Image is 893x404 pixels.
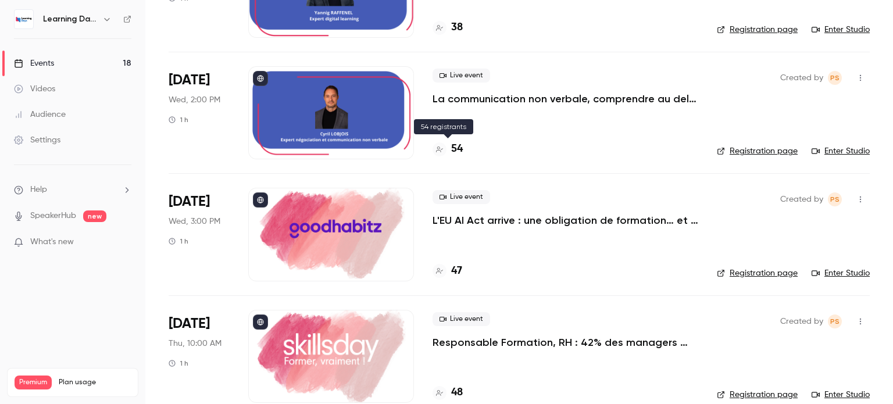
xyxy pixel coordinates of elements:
span: [DATE] [169,314,210,333]
h6: Learning Days [43,13,98,25]
h4: 48 [451,385,463,401]
img: Learning Days [15,10,33,28]
a: Enter Studio [812,24,870,35]
span: Prad Selvarajah [828,71,842,85]
div: Oct 8 Wed, 3:00 PM (Europe/Paris) [169,188,230,281]
h4: 54 [451,141,463,157]
span: [DATE] [169,192,210,211]
iframe: Noticeable Trigger [117,237,131,248]
h4: 38 [451,20,463,35]
div: Oct 8 Wed, 2:00 PM (Europe/Paris) [169,66,230,159]
a: Enter Studio [812,145,870,157]
span: Premium [15,376,52,389]
a: Enter Studio [812,389,870,401]
a: Registration page [717,267,798,279]
span: Live event [433,312,490,326]
a: SpeakerHub [30,210,76,222]
span: Created by [780,71,823,85]
a: 38 [433,20,463,35]
div: Audience [14,109,66,120]
span: Live event [433,190,490,204]
span: PS [830,71,840,85]
span: Prad Selvarajah [828,314,842,328]
div: Events [14,58,54,69]
span: new [83,210,106,222]
h4: 47 [451,263,462,279]
span: PS [830,314,840,328]
span: Thu, 10:00 AM [169,338,222,349]
span: What's new [30,236,74,248]
span: Plan usage [59,378,131,387]
div: Videos [14,83,55,95]
div: Oct 9 Thu, 10:00 AM (Europe/Paris) [169,310,230,403]
a: L'EU AI Act arrive : une obligation de formation… et une opportunité stratégique pour votre entre... [433,213,698,227]
a: Registration page [717,389,798,401]
span: [DATE] [169,71,210,90]
a: Enter Studio [812,267,870,279]
span: Live event [433,69,490,83]
span: Created by [780,192,823,206]
a: 54 [433,141,463,157]
div: 1 h [169,237,188,246]
a: Responsable Formation, RH : 42% des managers vous ignorent. Que faites-vous ? [433,335,698,349]
div: Settings [14,134,60,146]
a: La communication non verbale, comprendre au delà des mots pour installer la confiance [433,92,698,106]
a: 47 [433,263,462,279]
a: Registration page [717,145,798,157]
div: 1 h [169,359,188,368]
span: Prad Selvarajah [828,192,842,206]
span: Created by [780,314,823,328]
span: PS [830,192,840,206]
span: Wed, 3:00 PM [169,216,220,227]
a: Registration page [717,24,798,35]
span: Help [30,184,47,196]
a: 48 [433,385,463,401]
div: 1 h [169,115,188,124]
span: Wed, 2:00 PM [169,94,220,106]
li: help-dropdown-opener [14,184,131,196]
